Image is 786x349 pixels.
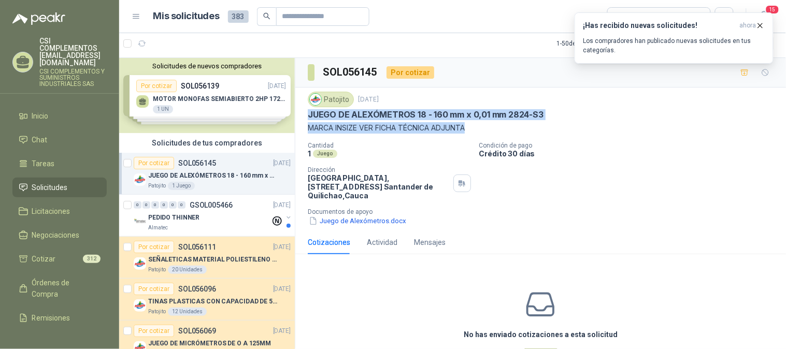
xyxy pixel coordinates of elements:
img: Company Logo [134,299,146,312]
button: 15 [755,7,774,26]
p: PEDIDO THINNER [148,213,199,223]
a: Cotizar312 [12,249,107,269]
div: Solicitudes de tus compradores [119,133,295,153]
div: Por cotizar [134,157,174,169]
span: Chat [32,134,48,146]
div: Por cotizar [134,241,174,253]
h3: No has enviado cotizaciones a esta solicitud [464,329,618,340]
p: Almatec [148,224,168,232]
img: Company Logo [134,173,146,186]
h3: ¡Has recibido nuevas solicitudes! [583,21,736,30]
div: 0 [134,201,141,209]
span: Cotizar [32,253,56,265]
span: Tareas [32,158,55,169]
a: Negociaciones [12,225,107,245]
p: [DATE] [273,158,291,168]
p: TINAS PLASTICAS CON CAPACIDAD DE 50 KG [148,297,277,307]
p: Crédito 30 días [479,149,782,158]
div: Por cotizar [387,66,434,79]
p: SOL056145 [178,159,216,167]
p: Condición de pago [479,142,782,149]
p: SOL056069 [178,327,216,335]
button: Solicitudes de nuevos compradores [123,62,291,70]
div: 1 - 50 de 286 [557,35,621,52]
div: 0 [160,201,168,209]
p: Patojito [148,308,166,316]
span: Negociaciones [32,229,80,241]
span: Órdenes de Compra [32,277,97,300]
span: Solicitudes [32,182,68,193]
p: GSOL005466 [190,201,233,209]
p: 1 [308,149,311,158]
p: [DATE] [273,326,291,336]
div: Juego [313,150,337,158]
span: search [263,12,270,20]
div: Mensajes [414,237,446,248]
p: SOL056096 [178,285,216,293]
span: Licitaciones [32,206,70,217]
span: Remisiones [32,312,70,324]
a: Por cotizarSOL056145[DATE] Company LogoJUEGO DE ALEXÓMETROS 18 - 160 mm x 0,01 mm 2824-S3Patojito... [119,153,295,195]
p: [DATE] [358,95,379,105]
span: ahora [740,21,756,30]
img: Logo peakr [12,12,65,25]
div: 1 Juego [168,182,195,190]
a: Remisiones [12,308,107,328]
span: Inicio [32,110,49,122]
div: Por cotizar [134,283,174,295]
div: Patojito [308,92,354,107]
a: Por cotizarSOL056096[DATE] Company LogoTINAS PLASTICAS CON CAPACIDAD DE 50 KGPatojito12 Unidades [119,279,295,321]
a: Solicitudes [12,178,107,197]
img: Company Logo [310,94,321,105]
p: [DATE] [273,284,291,294]
p: Los compradores han publicado nuevas solicitudes en tus categorías. [583,36,765,55]
div: 0 [142,201,150,209]
p: Cantidad [308,142,471,149]
a: Inicio [12,106,107,126]
a: 0 0 0 0 0 0 GSOL005466[DATE] Company LogoPEDIDO THINNERAlmatec [134,199,293,232]
img: Company Logo [134,257,146,270]
p: JUEGO DE ALEXÓMETROS 18 - 160 mm x 0,01 mm 2824-S3 [148,171,277,181]
div: 0 [178,201,185,209]
p: SEÑALETICAS MATERIAL POLIESTILENO CON VINILO LAMINADO CALIBRE 60 [148,255,277,265]
button: Juego de Alexómetros.docx [308,215,407,226]
a: Licitaciones [12,201,107,221]
p: CSI COMPLEMENTOS Y SUMINISTROS INDUSTRIALES SAS [39,68,107,87]
p: CSI COMPLEMENTOS [EMAIL_ADDRESS][DOMAIN_NAME] [39,37,107,66]
p: JUEGO DE MICRÓMETROS DE O A 125MM [148,339,271,348]
p: MARCA INSIZE VER FICHA TÉCNICA ADJUNTA [308,122,774,134]
p: [DATE] [273,242,291,252]
p: Patojito [148,266,166,274]
div: Todas [614,11,636,22]
div: 0 [151,201,159,209]
div: 12 Unidades [168,308,207,316]
div: 20 Unidades [168,266,207,274]
span: 312 [83,255,101,263]
div: Por cotizar [134,325,174,337]
p: [GEOGRAPHIC_DATA], [STREET_ADDRESS] Santander de Quilichao , Cauca [308,173,449,200]
p: Dirección [308,166,449,173]
a: Chat [12,130,107,150]
h3: SOL056145 [323,64,378,80]
div: Cotizaciones [308,237,350,248]
p: [DATE] [273,200,291,210]
p: JUEGO DE ALEXÓMETROS 18 - 160 mm x 0,01 mm 2824-S3 [308,109,544,120]
h1: Mis solicitudes [153,9,220,24]
p: Patojito [148,182,166,190]
a: Tareas [12,154,107,173]
span: 15 [765,5,780,14]
span: 383 [228,10,249,23]
div: 0 [169,201,177,209]
p: SOL056111 [178,243,216,251]
a: Órdenes de Compra [12,273,107,304]
img: Company Logo [134,215,146,228]
button: ¡Has recibido nuevas solicitudes!ahora Los compradores han publicado nuevas solicitudes en tus ca... [575,12,774,64]
div: Actividad [367,237,397,248]
p: Documentos de apoyo [308,208,782,215]
a: Por cotizarSOL056111[DATE] Company LogoSEÑALETICAS MATERIAL POLIESTILENO CON VINILO LAMINADO CALI... [119,237,295,279]
div: Solicitudes de nuevos compradoresPor cotizarSOL056139[DATE] MOTOR MONOFAS SEMIABIERTO 2HP 1720RPM... [119,58,295,133]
